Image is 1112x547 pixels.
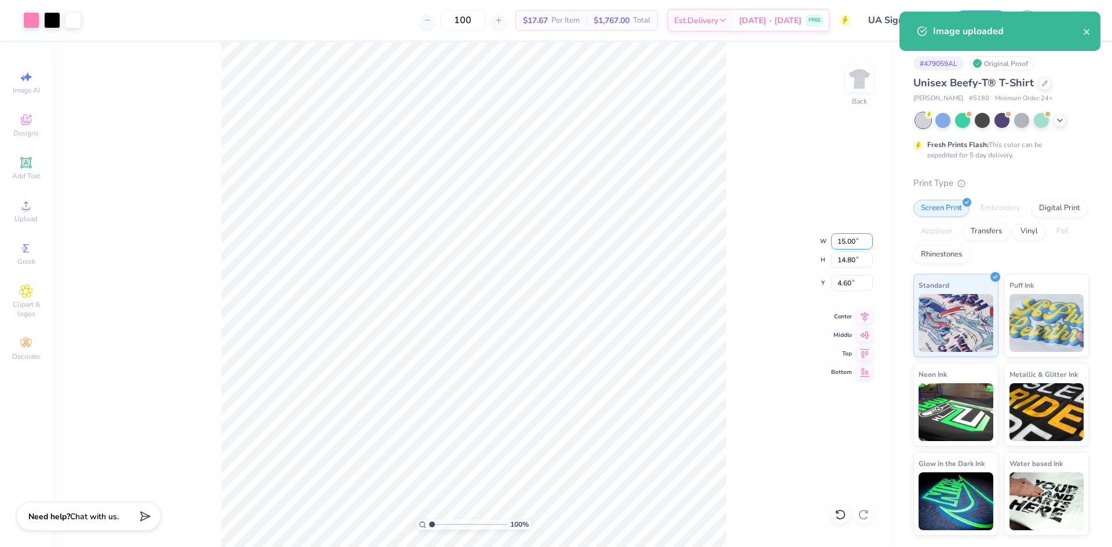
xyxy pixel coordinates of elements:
[933,24,1083,38] div: Image uploaded
[913,200,970,217] div: Screen Print
[1009,294,1084,352] img: Puff Ink
[674,14,718,27] span: Est. Delivery
[1013,223,1045,240] div: Vinyl
[510,519,529,530] span: 100 %
[848,67,871,90] img: Back
[1009,457,1063,469] span: Water based Ink
[13,129,39,138] span: Designs
[913,56,964,71] div: # 479059AL
[440,10,485,31] input: – –
[927,140,989,149] strong: Fresh Prints Flash:
[831,368,852,376] span: Bottom
[859,9,945,32] input: Untitled Design
[1009,472,1084,530] img: Water based Ink
[831,313,852,321] span: Center
[28,511,70,522] strong: Need help?
[1083,24,1091,38] button: close
[919,294,993,352] img: Standard
[1031,200,1088,217] div: Digital Print
[14,214,38,223] span: Upload
[17,257,35,266] span: Greek
[1049,223,1076,240] div: Foil
[633,14,650,27] span: Total
[739,14,802,27] span: [DATE] - [DATE]
[919,472,993,530] img: Glow in the Dark Ink
[1009,368,1078,380] span: Metallic & Glitter Ink
[913,94,963,104] span: [PERSON_NAME]
[594,14,630,27] span: $1,767.00
[1009,279,1034,291] span: Puff Ink
[551,14,580,27] span: Per Item
[831,350,852,358] span: Top
[913,223,960,240] div: Applique
[913,246,970,263] div: Rhinestones
[963,223,1009,240] div: Transfers
[523,14,548,27] span: $17.67
[809,16,821,24] span: FREE
[831,331,852,339] span: Middle
[973,200,1028,217] div: Embroidery
[970,56,1034,71] div: Original Proof
[969,94,989,104] span: # 5180
[927,139,1070,160] div: This color can be expedited for 5 day delivery.
[995,94,1053,104] span: Minimum Order: 24 +
[913,177,1089,190] div: Print Type
[919,279,949,291] span: Standard
[919,368,947,380] span: Neon Ink
[6,300,46,318] span: Clipart & logos
[13,86,40,95] span: Image AI
[852,96,867,107] div: Back
[12,171,40,181] span: Add Text
[70,511,119,522] span: Chat with us.
[919,457,985,469] span: Glow in the Dark Ink
[1009,383,1084,441] img: Metallic & Glitter Ink
[919,383,993,441] img: Neon Ink
[12,352,40,361] span: Decorate
[913,76,1034,90] span: Unisex Beefy-T® T-Shirt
